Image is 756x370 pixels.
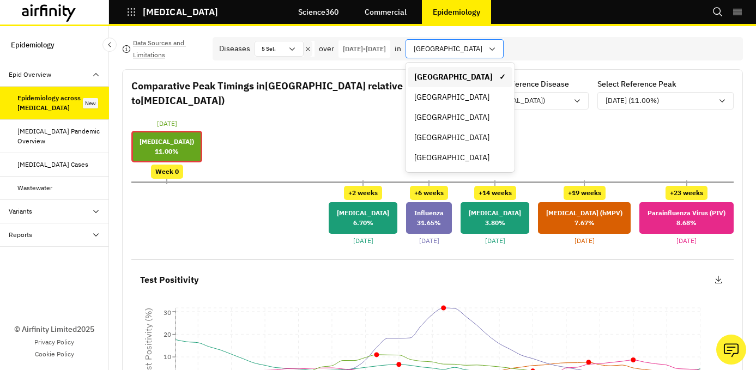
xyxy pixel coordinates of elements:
[102,38,117,52] button: Close Sidebar
[564,186,606,200] div: +19 weeks
[143,7,218,17] p: [MEDICAL_DATA]
[9,230,32,240] div: Reports
[337,208,389,218] p: [MEDICAL_DATA]
[469,208,521,218] p: [MEDICAL_DATA]
[676,236,697,246] p: [DATE]
[499,71,506,83] span: ✓
[395,43,401,54] p: in
[35,349,74,359] a: Cookie Policy
[414,92,506,103] div: [GEOGRAPHIC_DATA]
[414,132,506,143] div: [GEOGRAPHIC_DATA]
[666,186,707,200] div: +23 weeks
[414,218,444,228] p: 31.65 %
[255,41,288,56] div: 5 Sel.
[480,78,569,90] p: Select Reference Disease
[133,37,204,61] p: Data Sources and Limitations
[140,137,194,147] p: [MEDICAL_DATA])
[83,98,98,108] div: New
[140,147,194,156] p: 11.00 %
[546,218,622,228] p: 7.67 %
[597,78,676,90] p: Select Reference Peak
[474,186,516,200] div: +14 weeks
[546,208,622,218] p: [MEDICAL_DATA] (hMPV)
[469,218,521,228] p: 3.80 %
[11,35,55,54] p: Epidemiology
[712,3,723,21] button: Search
[485,236,505,246] p: [DATE]
[131,78,475,108] p: Comparative Peak Timings in [GEOGRAPHIC_DATA] relative to [MEDICAL_DATA])
[488,95,545,106] p: [MEDICAL_DATA])
[414,112,506,123] div: [GEOGRAPHIC_DATA]
[419,236,439,246] p: [DATE]
[606,95,659,106] p: [DATE] (11.00%)
[17,126,100,146] div: [MEDICAL_DATA] Pandemic Overview
[433,8,480,16] p: Epidemiology
[574,236,595,246] p: [DATE]
[410,186,448,200] div: +6 weeks
[337,218,389,228] p: 6.70 %
[414,208,444,218] p: Influenza
[157,119,177,129] p: [DATE]
[126,3,218,21] button: [MEDICAL_DATA]
[140,273,199,286] p: Test Positivity
[17,93,83,113] div: Epidemiology across [MEDICAL_DATA]
[648,218,725,228] p: 8.68 %
[151,165,183,179] div: Week 0
[164,308,171,317] tspan: 30
[17,183,52,193] div: Wastewater
[122,40,204,58] button: Data Sources and Limitations
[343,44,386,54] p: [DATE] - [DATE]
[353,236,373,246] p: [DATE]
[344,186,382,200] div: +2 weeks
[414,152,506,163] div: [GEOGRAPHIC_DATA]
[716,335,746,365] button: Ask our analysts
[164,353,171,361] tspan: 10
[319,43,334,54] p: over
[9,207,32,216] div: Variants
[414,71,506,83] div: [GEOGRAPHIC_DATA]
[219,43,250,54] div: Diseases
[34,337,74,347] a: Privacy Policy
[9,70,51,80] div: Epid Overview
[648,208,725,218] p: Parainfluenza Virus (PIV)
[164,330,171,338] tspan: 20
[14,324,94,335] p: © Airfinity Limited 2025
[17,160,88,169] div: [MEDICAL_DATA] Cases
